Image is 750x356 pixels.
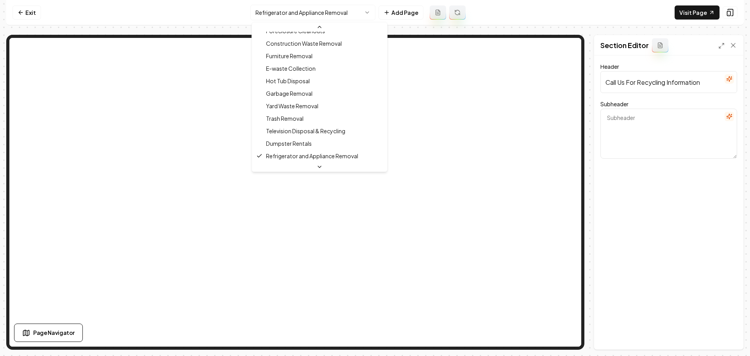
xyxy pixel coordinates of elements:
[266,52,312,60] span: Furniture Removal
[266,77,310,85] span: Hot Tub Disposal
[266,89,312,97] span: Garbage Removal
[266,127,345,135] span: Television Disposal & Recycling
[266,114,304,122] span: Trash Removal
[266,39,342,47] span: Construction Waste Removal
[266,64,316,72] span: E-waste Collection
[266,102,318,110] span: Yard Waste Removal
[266,140,312,147] span: Dumpster Rentals
[266,152,358,160] span: Refrigerator and Appliance Removal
